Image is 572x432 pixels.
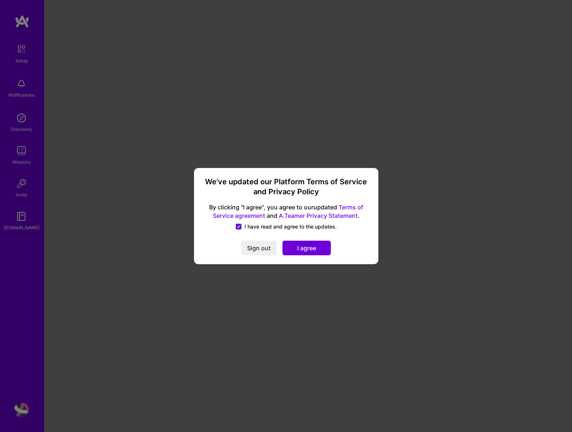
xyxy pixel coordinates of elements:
a: A.Teamer Privacy Statement [279,212,358,219]
button: Sign out [241,240,277,255]
a: Terms of Service agreement [213,203,363,219]
span: I have read and agree to the updates. [245,223,337,230]
h3: We’ve updated our Platform Terms of Service and Privacy Policy [203,177,370,197]
span: By clicking "I agree", you agree to our updated and . [203,203,370,220]
button: I agree [282,240,331,255]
